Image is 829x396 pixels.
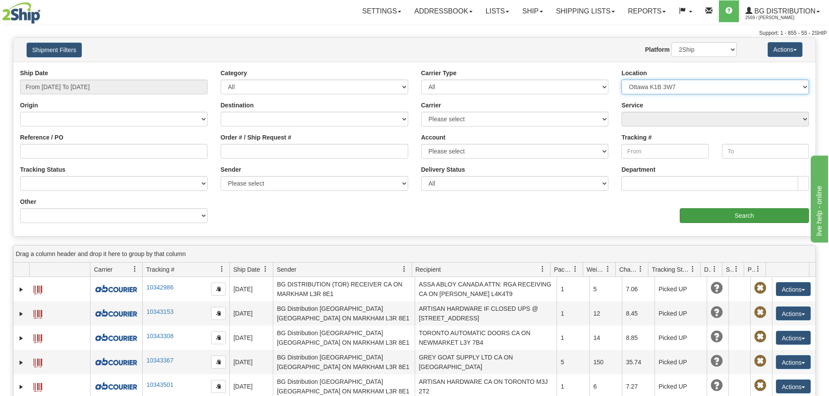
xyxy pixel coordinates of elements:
a: Recipient filter column settings [535,262,550,276]
span: Unknown [711,379,723,392]
td: ASSA ABLOY CANADA ATTN: RGA RECEIVING CA ON [PERSON_NAME] L4K4T9 [415,277,557,301]
a: Tracking Status filter column settings [685,262,700,276]
td: 5 [557,350,589,374]
img: 10087 - A&B Courier [94,333,138,343]
span: 2569 / [PERSON_NAME] [745,13,811,22]
td: Picked UP [654,350,707,374]
label: Carrier [421,101,441,110]
span: Sender [277,265,296,274]
button: Actions [776,379,811,393]
button: Actions [776,282,811,296]
span: Shipment Issues [726,265,733,274]
a: BG Distribution 2569 / [PERSON_NAME] [739,0,826,22]
span: Packages [554,265,572,274]
td: 12 [589,301,622,326]
td: BG Distribution [GEOGRAPHIC_DATA] [GEOGRAPHIC_DATA] ON MARKHAM L3R 8E1 [273,326,415,350]
td: [DATE] [229,350,273,374]
a: Expand [17,334,26,343]
label: Destination [221,101,254,110]
button: Copy to clipboard [211,380,226,393]
a: Reports [621,0,672,22]
a: Shipping lists [550,0,621,22]
a: Addressbook [408,0,479,22]
td: Picked UP [654,326,707,350]
td: [DATE] [229,301,273,326]
span: Pickup Not Assigned [754,331,766,343]
span: Unknown [711,355,723,367]
a: Charge filter column settings [633,262,648,276]
span: Pickup Not Assigned [754,306,766,319]
a: Shipment Issues filter column settings [729,262,744,276]
a: Label [34,355,42,369]
button: Actions [776,355,811,369]
td: 8.45 [622,301,654,326]
label: Department [621,165,655,174]
a: Delivery Status filter column settings [707,262,722,276]
a: 10343153 [146,308,173,315]
td: 1 [557,326,589,350]
a: Tracking # filter column settings [215,262,229,276]
a: Ship Date filter column settings [258,262,273,276]
img: 10087 - A&B Courier [94,357,138,367]
label: Service [621,101,643,110]
label: Reference / PO [20,133,64,142]
td: 5 [589,277,622,301]
td: BG Distribution [GEOGRAPHIC_DATA] [GEOGRAPHIC_DATA] ON MARKHAM L3R 8E1 [273,350,415,374]
td: 35.74 [622,350,654,374]
span: Charge [619,265,638,274]
td: 14 [589,326,622,350]
a: Lists [479,0,516,22]
span: Pickup Not Assigned [754,355,766,367]
a: Expand [17,285,26,294]
label: Category [221,69,247,77]
img: logo2569.jpg [2,2,40,24]
label: Order # / Ship Request # [221,133,292,142]
span: Pickup Not Assigned [754,282,766,294]
span: Tracking Status [652,265,690,274]
td: 1 [557,301,589,326]
td: Picked UP [654,277,707,301]
input: Search [680,208,809,223]
a: Weight filter column settings [601,262,615,276]
iframe: chat widget [809,153,828,242]
div: grid grouping header [13,246,816,263]
a: Label [34,330,42,344]
label: Location [621,69,647,77]
a: Label [34,282,42,296]
td: Picked UP [654,301,707,326]
a: Ship [516,0,549,22]
input: From [621,144,708,159]
label: Account [421,133,446,142]
a: 10343308 [146,333,173,339]
span: Carrier [94,265,113,274]
button: Shipment Filters [27,43,82,57]
label: Tracking Status [20,165,65,174]
span: Pickup Not Assigned [754,379,766,392]
a: 10342986 [146,284,173,291]
span: BG Distribution [752,7,816,15]
div: live help - online [7,5,81,16]
span: Delivery Status [704,265,712,274]
a: Packages filter column settings [568,262,583,276]
span: Tracking # [146,265,175,274]
label: Sender [221,165,241,174]
a: Carrier filter column settings [128,262,142,276]
span: Unknown [711,306,723,319]
img: 10087 - A&B Courier [94,308,138,319]
button: Actions [768,42,802,57]
input: To [722,144,809,159]
span: Unknown [711,331,723,343]
label: Tracking # [621,133,651,142]
span: Ship Date [233,265,260,274]
td: [DATE] [229,277,273,301]
div: Support: 1 - 855 - 55 - 2SHIP [2,30,827,37]
td: 150 [589,350,622,374]
td: BG DISTRIBUTION (TOR) RECEIVER CA ON MARKHAM L3R 8E1 [273,277,415,301]
a: Sender filter column settings [397,262,412,276]
button: Copy to clipboard [211,283,226,296]
a: Expand [17,383,26,391]
span: Weight [587,265,605,274]
td: GREY GOAT SUPPLY LTD CA ON [GEOGRAPHIC_DATA] [415,350,557,374]
span: Pickup Status [748,265,755,274]
a: 10343367 [146,357,173,364]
